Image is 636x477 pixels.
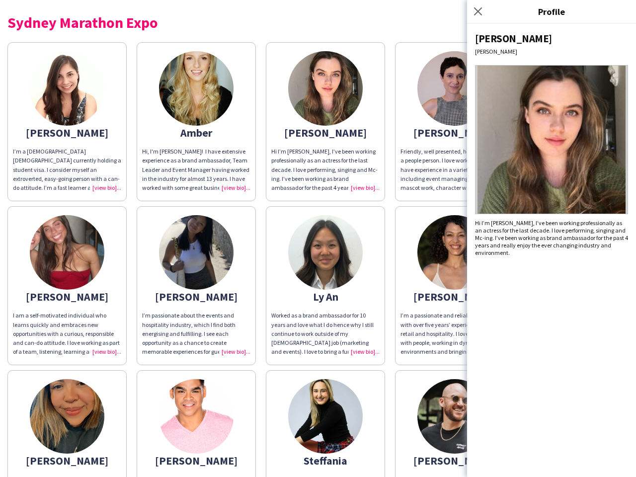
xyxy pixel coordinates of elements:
[142,456,250,465] div: [PERSON_NAME]
[159,379,234,454] img: thumb-5e5f16be2d30b.jpg
[271,456,380,465] div: Steffania
[271,311,380,356] div: Worked as a brand ambassador for 10 years and love what I do hence why I still continue to work o...
[13,147,121,192] div: I’m a [DEMOGRAPHIC_DATA] [DEMOGRAPHIC_DATA] currently holding a student visa. I consider myself a...
[271,128,380,137] div: [PERSON_NAME]
[13,128,121,137] div: [PERSON_NAME]
[417,215,492,290] img: thumb-682db2aa38ef2.jpg
[30,51,104,126] img: thumb-67a01321582ea.jpeg
[475,219,628,256] div: Hi I’m [PERSON_NAME], I’ve been working professionally as an actress for the last decade. I love ...
[142,128,250,137] div: Amber
[159,51,234,126] img: thumb-5e5f8fbd80aa5.jpg
[30,379,104,454] img: thumb-66178be10bab6.jpeg
[400,128,509,137] div: [PERSON_NAME]
[288,379,363,454] img: thumb-1ff54ddf-8aa4-42fe-b35b-bf685c974975.jpg
[7,15,629,30] div: Sydney Marathon Expo
[400,311,509,356] div: I’m a passionate and reliable team player with over five years’ experience in events, retail and ...
[417,379,492,454] img: thumb-6811dc8828361.jpeg
[142,292,250,301] div: [PERSON_NAME]
[475,32,628,45] div: [PERSON_NAME]
[475,65,628,214] img: Crew avatar or photo
[475,48,628,55] div: [PERSON_NAME]
[400,456,509,465] div: [PERSON_NAME]
[271,292,380,301] div: Ly An
[159,215,234,290] img: thumb-6836733d396a8.jpg
[142,311,250,356] div: I’m passionate about the events and hospitality industry, which I find both energising and fulfil...
[417,51,492,126] img: thumb-67b7fd3ba6588.jpeg
[271,147,380,192] div: Hi I’m [PERSON_NAME], I’ve been working professionally as an actress for the last decade. I love ...
[13,456,121,465] div: [PERSON_NAME]
[400,292,509,301] div: [PERSON_NAME]
[467,5,636,18] h3: Profile
[288,215,363,290] img: thumb-65dc2a7a15364.jpg
[30,215,104,290] img: thumb-687db38ddccb4.png
[142,148,249,209] span: Hi, I'm [PERSON_NAME]! I have extensive experience as a brand ambassador, Team Leader and Event M...
[13,311,121,356] div: I am a self-motivated individual who learns quickly and embraces new opportunities with a curious...
[400,148,508,209] span: Friendly, well presented, hardworking and a people person. I love working events and have experie...
[13,292,121,301] div: [PERSON_NAME]
[288,51,363,126] img: thumb-61a1aec44119d.jpeg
